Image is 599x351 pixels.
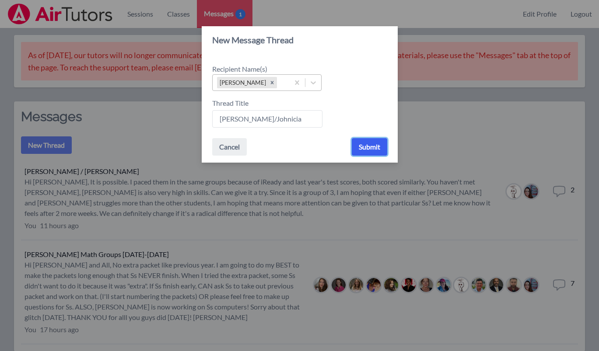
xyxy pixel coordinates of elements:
[352,138,387,156] button: Submit
[212,98,254,110] label: Thread Title
[212,110,322,128] input: ex, 6th Grade Math
[212,65,267,73] span: Recipient Name(s)
[217,77,267,88] div: [PERSON_NAME]
[202,26,398,53] header: New Message Thread
[212,138,247,156] button: Cancel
